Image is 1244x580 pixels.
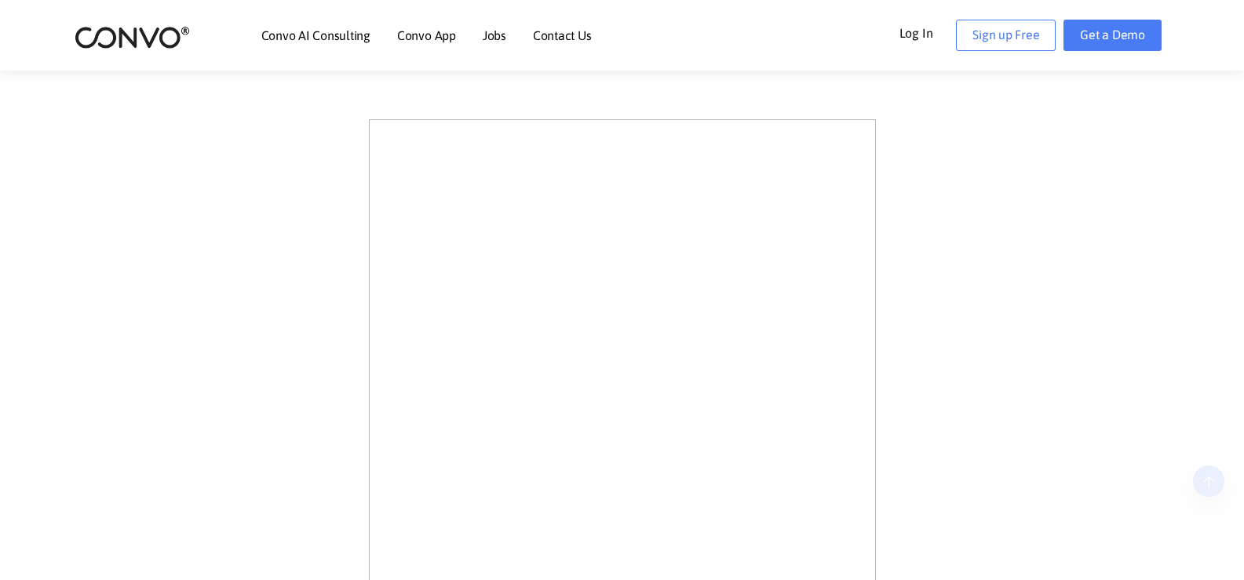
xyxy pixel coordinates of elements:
[397,29,456,42] a: Convo App
[899,20,957,45] a: Log In
[533,29,592,42] a: Contact Us
[1063,20,1162,51] a: Get a Demo
[75,25,190,49] img: logo_2.png
[261,29,370,42] a: Convo AI Consulting
[956,20,1056,51] a: Sign up Free
[483,29,506,42] a: Jobs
